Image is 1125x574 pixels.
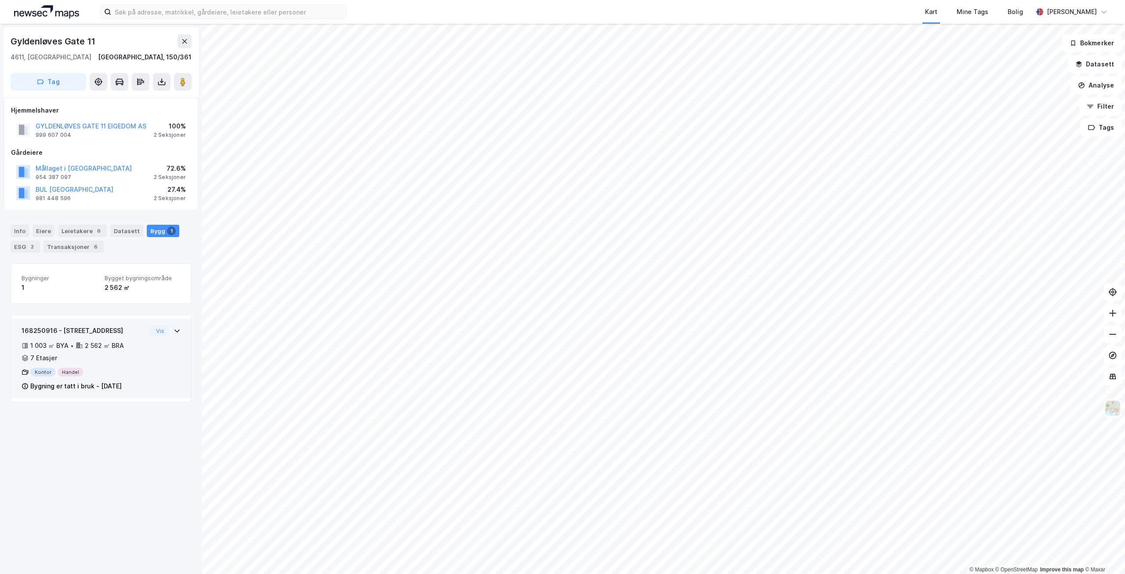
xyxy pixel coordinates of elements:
[154,195,186,202] div: 2 Seksjoner
[167,227,176,235] div: 1
[44,241,104,253] div: Transaksjoner
[1040,567,1084,573] a: Improve this map
[1068,55,1121,73] button: Datasett
[14,5,79,18] img: logo.a4113a55bc3d86da70a041830d287a7e.svg
[147,225,179,237] div: Bygg
[22,325,147,336] div: 168250916 - [STREET_ADDRESS]
[58,225,107,237] div: Leietakere
[11,73,86,91] button: Tag
[70,342,74,349] div: •
[1071,77,1121,94] button: Analyse
[957,7,988,17] div: Mine Tags
[154,174,186,181] div: 2 Seksjoner
[154,184,186,195] div: 27.4%
[110,225,143,237] div: Datasett
[11,105,191,116] div: Hjemmelshaver
[154,121,186,132] div: 100%
[30,353,57,363] div: 7 Etasjer
[11,52,91,62] div: 4611, [GEOGRAPHIC_DATA]
[969,567,994,573] a: Mapbox
[1047,7,1097,17] div: [PERSON_NAME]
[150,325,170,336] button: Vis
[1079,98,1121,115] button: Filter
[154,132,186,139] div: 2 Seksjoner
[925,7,937,17] div: Kart
[22,282,98,293] div: 1
[11,241,40,253] div: ESG
[30,340,69,351] div: 1 003 ㎡ BYA
[33,225,54,237] div: Eiere
[111,5,346,18] input: Søk på adresse, matrikkel, gårdeiere, leietakere eller personer
[36,195,71,202] div: 981 448 596
[105,274,181,282] span: Bygget bygningsområde
[1081,532,1125,574] iframe: Chat Widget
[1008,7,1023,17] div: Bolig
[154,163,186,174] div: 72.6%
[36,174,71,181] div: 954 387 097
[995,567,1038,573] a: OpenStreetMap
[1081,532,1125,574] div: Kontrollprogram for chat
[91,242,100,251] div: 6
[98,52,192,62] div: [GEOGRAPHIC_DATA], 150/361
[85,340,124,351] div: 2 562 ㎡ BRA
[1081,119,1121,136] button: Tags
[30,381,122,391] div: Bygning er tatt i bruk - [DATE]
[11,225,29,237] div: Info
[36,132,71,139] div: 999 607 004
[94,227,103,235] div: 6
[11,34,97,48] div: Gyldenløves Gate 11
[105,282,181,293] div: 2 562 ㎡
[1062,34,1121,52] button: Bokmerker
[28,242,36,251] div: 2
[1104,400,1121,417] img: Z
[11,147,191,158] div: Gårdeiere
[22,274,98,282] span: Bygninger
